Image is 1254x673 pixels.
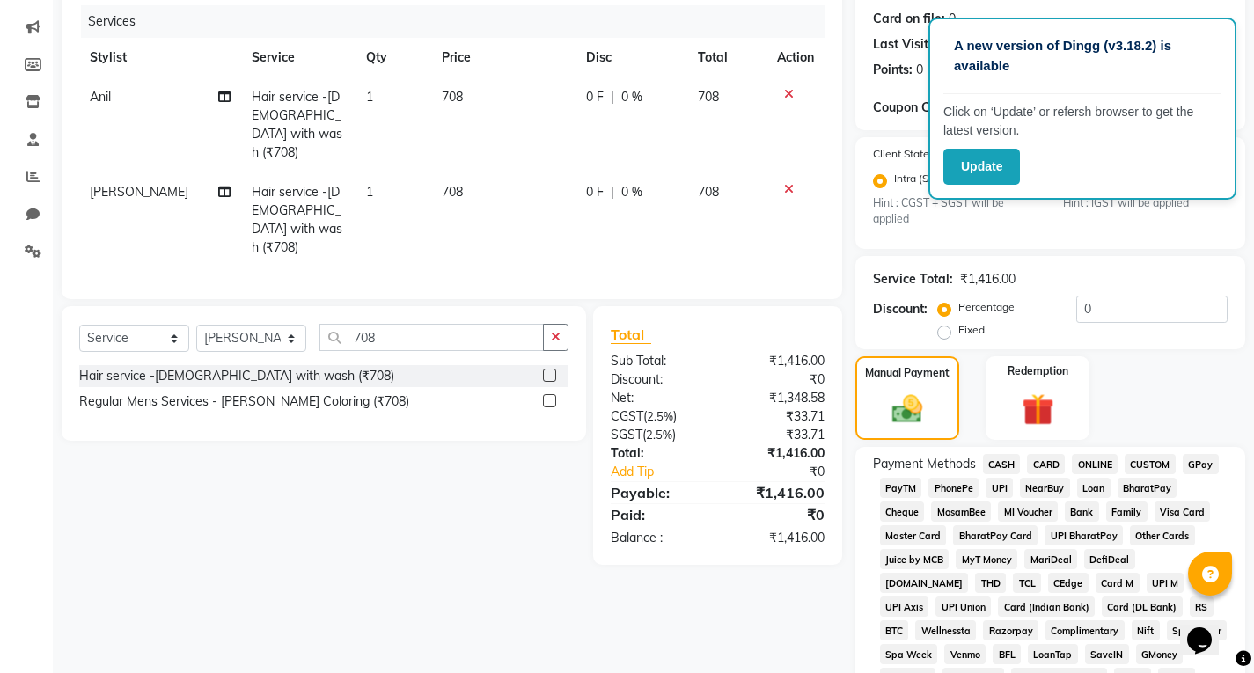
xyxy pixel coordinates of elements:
[611,183,614,201] span: |
[873,195,1038,228] small: Hint : CGST + SGST will be applied
[90,89,111,105] span: Anil
[1048,573,1089,593] span: CEdge
[1072,454,1118,474] span: ONLINE
[687,38,766,77] th: Total
[1102,596,1183,617] span: Card (DL Bank)
[915,620,976,640] span: Wellnessta
[598,407,717,426] div: ( )
[883,391,932,427] img: _cash.svg
[1106,501,1148,522] span: Family
[943,103,1221,140] p: Click on ‘Update’ or refersh browser to get the latest version.
[958,299,1015,315] label: Percentage
[1125,454,1176,474] span: CUSTOM
[717,352,837,370] div: ₹1,416.00
[873,300,928,318] div: Discount:
[1077,478,1111,498] span: Loan
[79,392,409,411] div: Regular Mens Services - [PERSON_NAME] Coloring (₹708)
[954,36,1211,76] p: A new version of Dingg (v3.18.2) is available
[873,270,953,289] div: Service Total:
[598,389,717,407] div: Net:
[960,270,1016,289] div: ₹1,416.00
[586,88,604,106] span: 0 F
[717,504,837,525] div: ₹0
[1084,549,1135,569] span: DefiDeal
[611,88,614,106] span: |
[598,504,717,525] div: Paid:
[894,171,982,192] label: Intra (Same) State
[698,89,719,105] span: 708
[873,35,932,54] div: Last Visit:
[916,61,923,79] div: 0
[953,525,1038,545] span: BharatPay Card
[958,322,985,338] label: Fixed
[717,529,837,547] div: ₹1,416.00
[873,146,929,162] label: Client State
[935,596,991,617] span: UPI Union
[1190,596,1214,617] span: RS
[611,408,643,424] span: CGST
[586,183,604,201] span: 0 F
[442,89,463,105] span: 708
[1167,620,1228,640] span: Spa Finder
[1085,644,1129,664] span: SaveIN
[717,370,837,389] div: ₹0
[598,463,737,481] a: Add Tip
[873,455,976,473] span: Payment Methods
[1136,644,1184,664] span: GMoney
[598,370,717,389] div: Discount:
[737,463,838,481] div: ₹0
[717,482,837,503] div: ₹1,416.00
[356,38,432,77] th: Qty
[1045,525,1123,545] span: UPI BharatPay
[1096,573,1140,593] span: Card M
[1027,454,1065,474] span: CARD
[998,501,1058,522] span: MI Voucher
[880,549,950,569] span: Juice by MCB
[873,61,913,79] div: Points:
[931,501,991,522] span: MosamBee
[442,184,463,200] span: 708
[717,389,837,407] div: ₹1,348.58
[1147,573,1184,593] span: UPI M
[81,5,838,38] div: Services
[1020,478,1070,498] span: NearBuy
[252,184,342,255] span: Hair service -[DEMOGRAPHIC_DATA] with wash (₹708)
[79,38,241,77] th: Stylist
[880,525,947,545] span: Master Card
[698,184,719,200] span: 708
[90,184,188,200] span: [PERSON_NAME]
[1132,620,1160,640] span: Nift
[717,444,837,463] div: ₹1,416.00
[598,352,717,370] div: Sub Total:
[241,38,356,77] th: Service
[366,184,373,200] span: 1
[956,549,1017,569] span: MyT Money
[576,38,688,77] th: Disc
[1180,603,1236,655] iframe: chat widget
[880,478,922,498] span: PayTM
[993,644,1021,664] span: BFL
[647,409,673,423] span: 2.5%
[1008,363,1068,379] label: Redemption
[717,426,837,444] div: ₹33.71
[880,573,969,593] span: [DOMAIN_NAME]
[880,644,938,664] span: Spa Week
[717,407,837,426] div: ₹33.71
[1155,501,1211,522] span: Visa Card
[621,183,642,201] span: 0 %
[598,529,717,547] div: Balance :
[431,38,575,77] th: Price
[1013,573,1041,593] span: TCL
[986,478,1013,498] span: UPI
[1118,478,1177,498] span: BharatPay
[766,38,825,77] th: Action
[598,482,717,503] div: Payable:
[880,501,925,522] span: Cheque
[873,99,991,117] div: Coupon Code
[873,10,945,28] div: Card on file:
[1028,644,1078,664] span: LoanTap
[252,89,342,160] span: Hair service -[DEMOGRAPHIC_DATA] with wash (₹708)
[611,427,642,443] span: SGST
[880,596,929,617] span: UPI Axis
[1012,390,1064,429] img: _gift.svg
